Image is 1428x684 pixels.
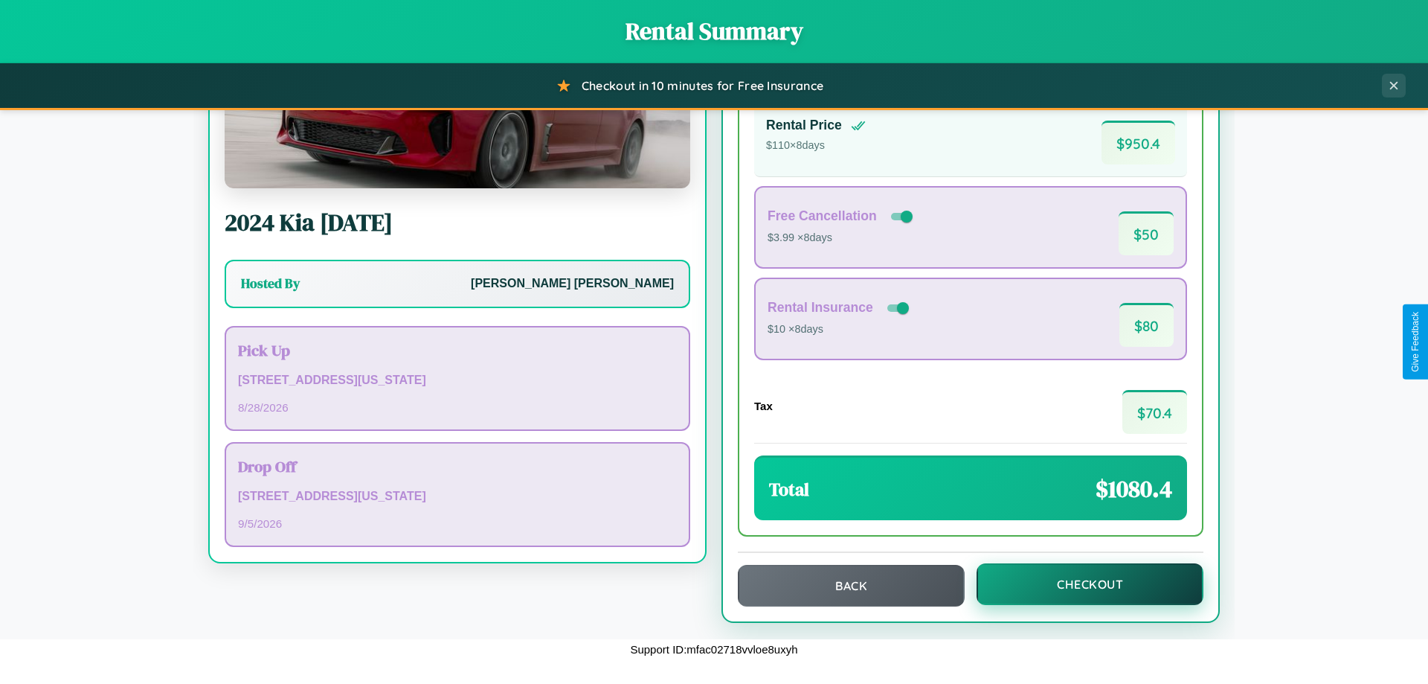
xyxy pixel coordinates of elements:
[1101,121,1175,164] span: $ 950.4
[238,397,677,418] p: 8 / 28 / 2026
[471,273,674,295] p: [PERSON_NAME] [PERSON_NAME]
[1410,312,1421,372] div: Give Feedback
[769,477,809,502] h3: Total
[754,400,773,412] h4: Tax
[1096,473,1172,505] span: $ 1080.4
[766,136,866,156] p: $ 110 × 8 days
[768,208,877,224] h4: Free Cancellation
[1122,390,1187,434] span: $ 70.4
[1119,211,1174,255] span: $ 50
[768,320,912,339] p: $10 × 8 days
[225,39,690,188] img: Kia Carnival
[768,300,873,316] h4: Rental Insurance
[238,514,677,534] p: 9 / 5 / 2026
[766,118,842,133] h4: Rental Price
[768,228,916,248] p: $3.99 × 8 days
[241,275,300,293] h3: Hosted By
[238,486,677,508] p: [STREET_ADDRESS][US_STATE]
[225,206,690,239] h2: 2024 Kia [DATE]
[238,456,677,477] h3: Drop Off
[738,565,965,607] button: Back
[238,339,677,361] h3: Pick Up
[15,15,1413,48] h1: Rental Summary
[1119,303,1174,347] span: $ 80
[582,78,823,93] span: Checkout in 10 minutes for Free Insurance
[630,639,797,659] p: Support ID: mfac02718vvloe8uxyh
[238,370,677,391] p: [STREET_ADDRESS][US_STATE]
[977,563,1203,605] button: Checkout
